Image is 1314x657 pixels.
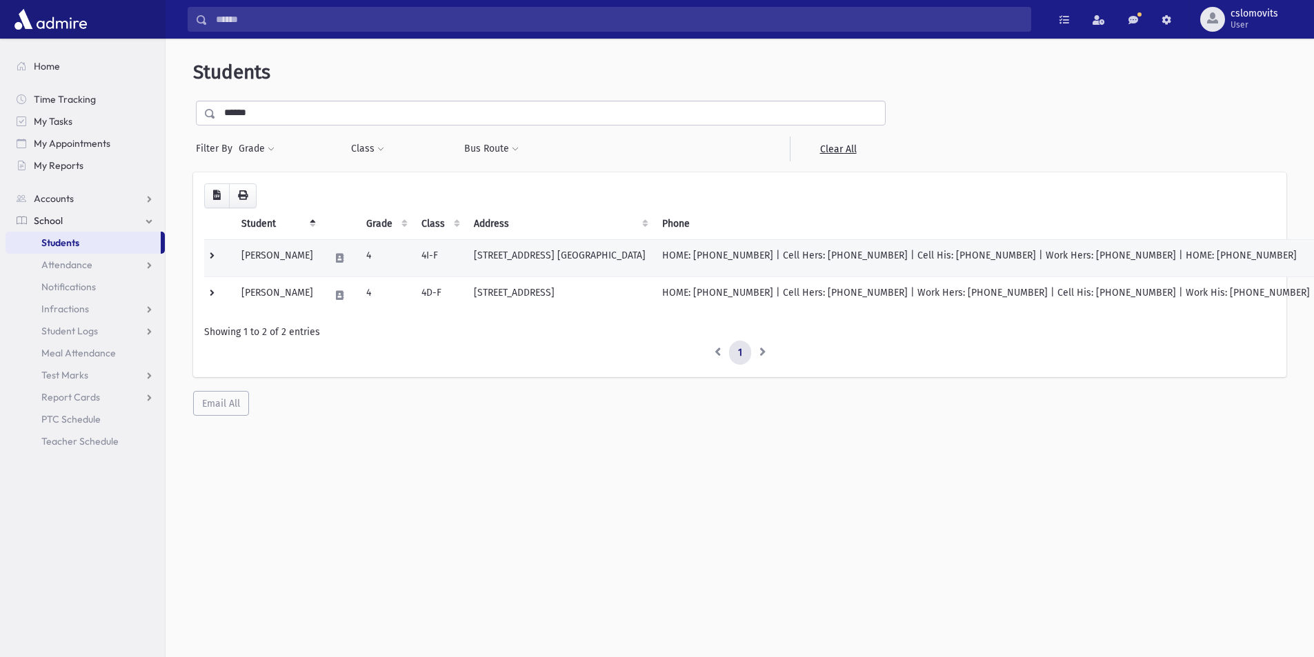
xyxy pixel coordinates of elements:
span: Home [34,60,60,72]
td: [PERSON_NAME] [233,239,321,276]
a: Clear All [790,137,886,161]
a: Attendance [6,254,165,276]
span: Report Cards [41,391,100,403]
a: PTC Schedule [6,408,165,430]
span: Meal Attendance [41,347,116,359]
th: Address: activate to sort column ascending [466,208,654,240]
a: Home [6,55,165,77]
img: AdmirePro [11,6,90,33]
button: Email All [193,391,249,416]
span: Students [193,61,270,83]
th: Student: activate to sort column descending [233,208,321,240]
a: Test Marks [6,364,165,386]
td: 4 [358,239,413,276]
span: User [1231,19,1278,30]
td: 4 [358,276,413,314]
input: Search [208,7,1031,32]
span: Filter By [196,141,238,156]
a: My Appointments [6,132,165,154]
span: Test Marks [41,369,88,381]
span: cslomovits [1231,8,1278,19]
th: Class: activate to sort column ascending [413,208,466,240]
button: Bus Route [464,137,519,161]
td: [PERSON_NAME] [233,276,321,314]
a: Accounts [6,188,165,210]
div: Showing 1 to 2 of 2 entries [204,325,1275,339]
a: My Reports [6,154,165,176]
button: Print [229,183,257,208]
th: Grade: activate to sort column ascending [358,208,413,240]
span: My Appointments [34,137,110,150]
a: Students [6,232,161,254]
td: 4D-F [413,276,466,314]
a: Report Cards [6,386,165,408]
a: Infractions [6,298,165,320]
span: Infractions [41,303,89,315]
td: [STREET_ADDRESS] [466,276,654,314]
button: Grade [238,137,275,161]
a: Meal Attendance [6,342,165,364]
a: Student Logs [6,320,165,342]
button: Class [350,137,385,161]
span: Accounts [34,192,74,205]
span: My Reports [34,159,83,172]
a: School [6,210,165,232]
span: Notifications [41,281,96,293]
td: 4I-F [413,239,466,276]
a: Time Tracking [6,88,165,110]
span: Student Logs [41,325,98,337]
span: Time Tracking [34,93,96,105]
span: Attendance [41,259,92,271]
span: School [34,214,63,227]
a: Teacher Schedule [6,430,165,452]
span: Teacher Schedule [41,435,119,447]
span: Students [41,236,79,249]
td: [STREET_ADDRESS] [GEOGRAPHIC_DATA] [466,239,654,276]
span: PTC Schedule [41,413,101,425]
a: Notifications [6,276,165,298]
a: 1 [729,341,751,365]
span: My Tasks [34,115,72,128]
button: CSV [204,183,230,208]
a: My Tasks [6,110,165,132]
